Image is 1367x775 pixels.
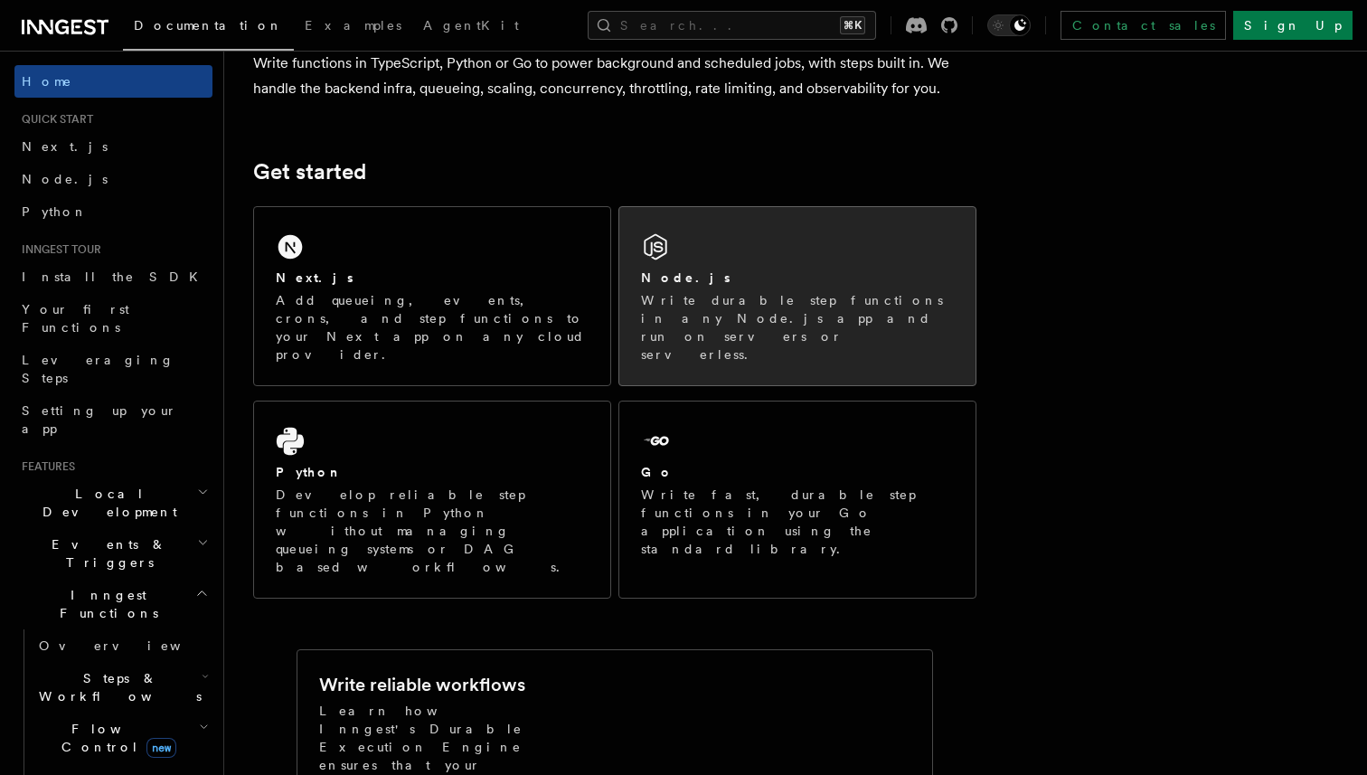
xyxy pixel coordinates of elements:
a: Sign Up [1233,11,1353,40]
h2: Python [276,463,343,481]
span: Steps & Workflows [32,669,202,705]
p: Develop reliable step functions in Python without managing queueing systems or DAG based workflows. [276,486,589,576]
h2: Next.js [276,269,354,287]
button: Inngest Functions [14,579,212,629]
a: Home [14,65,212,98]
a: Install the SDK [14,260,212,293]
p: Write functions in TypeScript, Python or Go to power background and scheduled jobs, with steps bu... [253,51,976,101]
button: Flow Controlnew [32,713,212,763]
a: Documentation [123,5,294,51]
p: Write fast, durable step functions in your Go application using the standard library. [641,486,954,558]
span: Examples [305,18,401,33]
a: Node.js [14,163,212,195]
a: AgentKit [412,5,530,49]
span: Inngest Functions [14,586,195,622]
span: Leveraging Steps [22,353,174,385]
span: AgentKit [423,18,519,33]
a: Leveraging Steps [14,344,212,394]
a: Next.jsAdd queueing, events, crons, and step functions to your Next app on any cloud provider. [253,206,611,386]
a: Examples [294,5,412,49]
a: Contact sales [1061,11,1226,40]
span: new [146,738,176,758]
a: Node.jsWrite durable step functions in any Node.js app and run on servers or serverless. [618,206,976,386]
span: Next.js [22,139,108,154]
a: GoWrite fast, durable step functions in your Go application using the standard library. [618,401,976,599]
button: Toggle dark mode [987,14,1031,36]
span: Features [14,459,75,474]
a: PythonDevelop reliable step functions in Python without managing queueing systems or DAG based wo... [253,401,611,599]
p: Write durable step functions in any Node.js app and run on servers or serverless. [641,291,954,364]
a: Overview [32,629,212,662]
span: Local Development [14,485,197,521]
span: Quick start [14,112,93,127]
span: Documentation [134,18,283,33]
h2: Node.js [641,269,731,287]
button: Events & Triggers [14,528,212,579]
a: Next.js [14,130,212,163]
span: Overview [39,638,225,653]
a: Python [14,195,212,228]
span: Events & Triggers [14,535,197,572]
span: Python [22,204,88,219]
h2: Go [641,463,674,481]
a: Setting up your app [14,394,212,445]
button: Steps & Workflows [32,662,212,713]
span: Home [22,72,72,90]
span: Flow Control [32,720,199,756]
button: Search...⌘K [588,11,876,40]
span: Inngest tour [14,242,101,257]
span: Node.js [22,172,108,186]
a: Your first Functions [14,293,212,344]
h2: Write reliable workflows [319,672,525,697]
button: Local Development [14,477,212,528]
p: Add queueing, events, crons, and step functions to your Next app on any cloud provider. [276,291,589,364]
span: Your first Functions [22,302,129,335]
span: Install the SDK [22,269,209,284]
span: Setting up your app [22,403,177,436]
kbd: ⌘K [840,16,865,34]
a: Get started [253,159,366,184]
